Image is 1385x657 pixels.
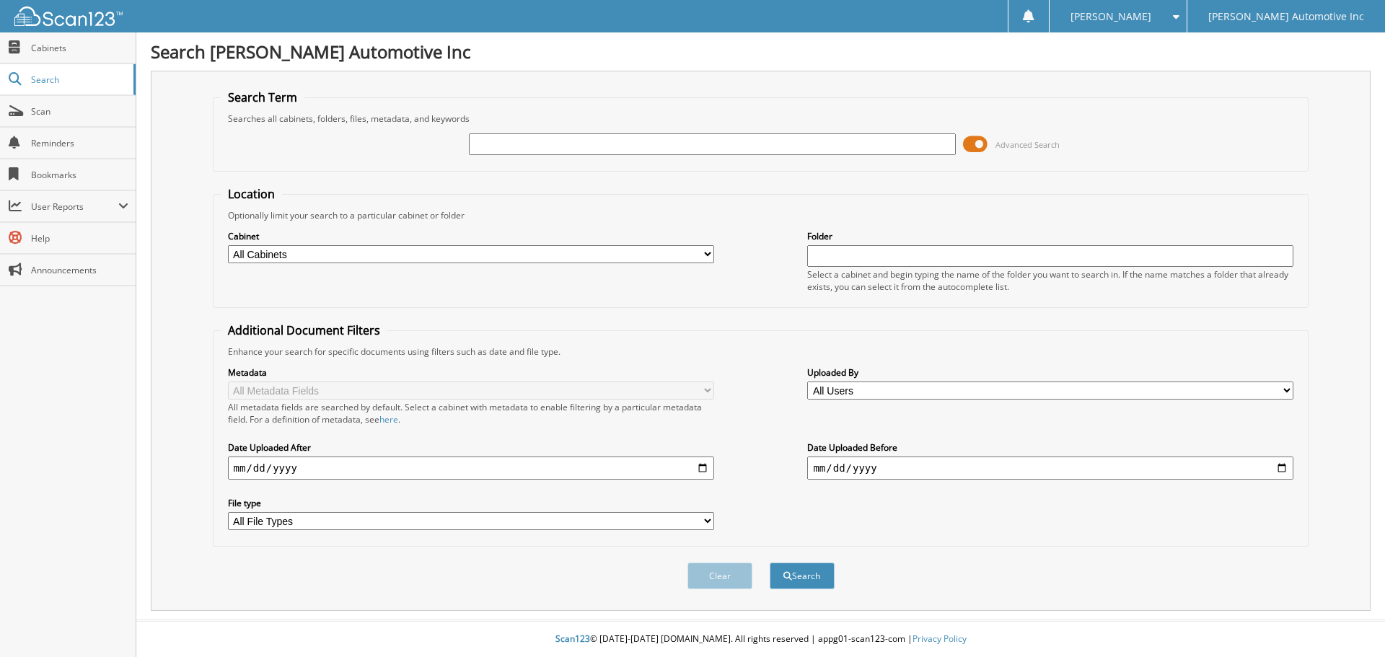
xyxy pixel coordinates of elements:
div: Optionally limit your search to a particular cabinet or folder [221,209,1301,221]
span: Scan [31,105,128,118]
span: Bookmarks [31,169,128,181]
label: File type [228,497,714,509]
div: © [DATE]-[DATE] [DOMAIN_NAME]. All rights reserved | appg01-scan123-com | [136,622,1385,657]
div: All metadata fields are searched by default. Select a cabinet with metadata to enable filtering b... [228,401,714,425]
div: Select a cabinet and begin typing the name of the folder you want to search in. If the name match... [807,268,1293,293]
img: scan123-logo-white.svg [14,6,123,26]
legend: Search Term [221,89,304,105]
h1: Search [PERSON_NAME] Automotive Inc [151,40,1371,63]
a: Privacy Policy [913,632,967,645]
label: Cabinet [228,230,714,242]
button: Search [770,563,835,589]
legend: Location [221,186,282,202]
a: here [379,413,398,425]
label: Uploaded By [807,366,1293,379]
button: Clear [687,563,752,589]
input: end [807,457,1293,480]
span: [PERSON_NAME] [1070,12,1151,21]
span: Announcements [31,264,128,276]
legend: Additional Document Filters [221,322,387,338]
span: Scan123 [555,632,590,645]
label: Folder [807,230,1293,242]
input: start [228,457,714,480]
span: Help [31,232,128,244]
span: User Reports [31,200,118,213]
div: Enhance your search for specific documents using filters such as date and file type. [221,345,1301,358]
span: Search [31,74,126,86]
span: Advanced Search [995,139,1060,150]
span: [PERSON_NAME] Automotive Inc [1208,12,1364,21]
label: Metadata [228,366,714,379]
label: Date Uploaded Before [807,441,1293,454]
label: Date Uploaded After [228,441,714,454]
span: Cabinets [31,42,128,54]
div: Searches all cabinets, folders, files, metadata, and keywords [221,113,1301,125]
span: Reminders [31,137,128,149]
